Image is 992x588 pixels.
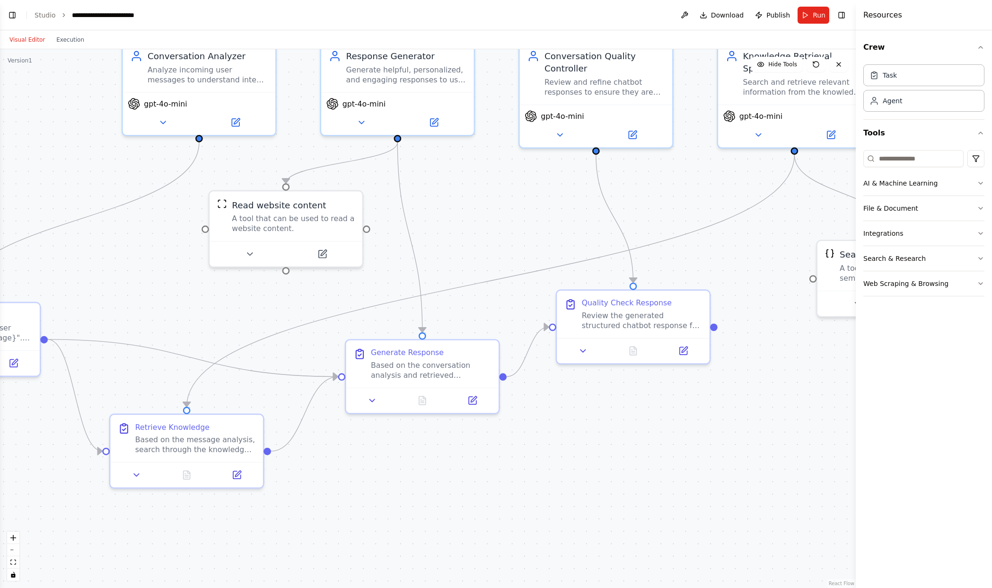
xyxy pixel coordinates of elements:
span: gpt-4o-mini [541,111,584,121]
div: Agent [883,96,902,106]
div: Knowledge Retrieval Specialist [743,50,863,74]
g: Edge from bce4e48a-1400-459b-8fe2-f9f07cad08e2 to e5dd2ae9-4031-4225-911f-c80c431149b2 [48,333,338,383]
button: Download [696,7,748,24]
div: Tools [863,146,984,304]
div: JSONSearchToolSearch a JSON's contentA tool that can be used to semantic search a query from a JS... [816,240,971,317]
button: Open in side panel [662,343,704,358]
div: Search a JSON's content [840,249,945,261]
div: Task [883,71,897,80]
div: Generate Response [371,348,444,358]
div: Conversation Analyzer [148,50,268,62]
button: Web Scraping & Browsing [863,271,984,296]
g: Edge from 6a0bbf47-e649-479b-acf8-8da90a25178e to c4dc8859-1dc9-4db8-b4d4-bdb3aa5e22b1 [590,155,640,283]
img: JSONSearchTool [825,249,835,258]
div: A tool that can be used to read a website content. [232,214,355,233]
div: Conversation AnalyzerAnalyze incoming user messages to understand intent, sentiment, and context ... [122,41,277,136]
div: Quality Check ResponseReview the generated structured chatbot response for quality, accuracy, and... [556,289,711,365]
g: Edge from 37ccce87-8c89-4fdd-af40-ef8ffd55f443 to e5dd2ae9-4031-4225-911f-c80c431149b2 [391,143,429,332]
button: Open in side panel [451,393,494,408]
div: ScrapeWebsiteToolRead website contentA tool that can be used to read a website content. [208,190,363,268]
div: Crew [863,61,984,119]
div: Based on the conversation analysis and retrieved knowledge, generate a helpful and engaging respo... [371,360,491,380]
g: Edge from 37ccce87-8c89-4fdd-af40-ef8ffd55f443 to 484c9595-9478-459d-bf14-115c6d30ce27 [280,143,404,184]
button: fit view [7,556,19,569]
div: Version 1 [8,57,32,64]
button: File & Document [863,196,984,221]
img: ScrapeWebsiteTool [217,199,227,209]
div: Conversation Quality ControllerReview and refine chatbot responses to ensure they are accurate, a... [518,41,674,149]
div: Analyze incoming user messages to understand intent, sentiment, and context to route conversation... [148,65,268,85]
div: Generate ResponseBased on the conversation analysis and retrieved knowledge, generate a helpful a... [345,339,500,414]
span: Publish [766,10,790,20]
span: gpt-4o-mini [342,99,386,109]
button: Open in side panel [287,247,357,261]
span: Download [711,10,744,20]
button: Show left sidebar [6,9,19,22]
div: Read website content [232,199,326,211]
div: Response Generator [346,50,466,62]
div: Quality Check Response [582,298,672,308]
button: No output available [607,343,659,358]
div: Review the generated structured chatbot response for quality, accuracy, and appropriateness. Chec... [582,311,702,330]
button: Tools [863,120,984,146]
button: Open in side panel [215,468,258,482]
button: Publish [751,7,794,24]
button: Open in side panel [399,115,469,130]
button: zoom out [7,544,19,556]
span: gpt-4o-mini [739,111,782,121]
span: Run [813,10,825,20]
div: Knowledge Retrieval SpecialistSearch and retrieve relevant information from the knowledge base, d... [717,41,872,149]
div: Based on the message analysis, search through the knowledge base and available documents to find ... [135,435,255,454]
button: No output available [396,393,448,408]
g: Edge from e5dd2ae9-4031-4225-911f-c80c431149b2 to c4dc8859-1dc9-4db8-b4d4-bdb3aa5e22b1 [507,321,549,383]
span: Hide Tools [768,61,797,68]
div: Retrieve KnowledgeBased on the message analysis, search through the knowledge base and available ... [109,414,264,489]
g: Edge from d371aac0-483b-4ff4-b239-fc442689bcfc to 9e800a1c-47a5-4e29-857f-37c23ccb4467 [788,155,900,233]
button: Crew [863,34,984,61]
div: Review and refine chatbot responses to ensure they are accurate, appropriate, and aligned with be... [544,77,665,97]
button: Open in side panel [200,115,270,130]
g: Edge from 68d61e26-04cc-4633-9210-b06f89369df4 to e5dd2ae9-4031-4225-911f-c80c431149b2 [271,370,338,457]
button: Open in side panel [597,127,667,142]
span: gpt-4o-mini [144,99,187,109]
div: A tool that can be used to semantic search a query from a JSON's content. [840,263,963,283]
button: Open in side panel [796,127,866,142]
a: Studio [35,11,56,19]
button: Hide right sidebar [835,9,848,22]
div: React Flow controls [7,532,19,581]
div: Generate helpful, personalized, and engaging responses to user queries based on their intent and ... [346,65,466,85]
div: Response GeneratorGenerate helpful, personalized, and engaging responses to user queries based on... [320,41,475,136]
div: Conversation Quality Controller [544,50,665,74]
g: Edge from bce4e48a-1400-459b-8fe2-f9f07cad08e2 to 68d61e26-04cc-4633-9210-b06f89369df4 [48,333,102,457]
button: toggle interactivity [7,569,19,581]
a: React Flow attribution [829,581,854,586]
g: Edge from d371aac0-483b-4ff4-b239-fc442689bcfc to 68d61e26-04cc-4633-9210-b06f89369df4 [181,155,801,407]
button: No output available [160,468,213,482]
button: Execution [51,34,90,45]
button: Integrations [863,221,984,246]
button: Search & Research [863,246,984,271]
div: Search and retrieve relevant information from the knowledge base, documents, and files to provide... [743,77,863,97]
button: Hide Tools [751,57,803,72]
button: zoom in [7,532,19,544]
div: Retrieve Knowledge [135,422,210,432]
button: AI & Machine Learning [863,171,984,196]
h4: Resources [863,9,902,21]
button: Run [798,7,829,24]
button: Visual Editor [4,34,51,45]
nav: breadcrumb [35,10,155,20]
